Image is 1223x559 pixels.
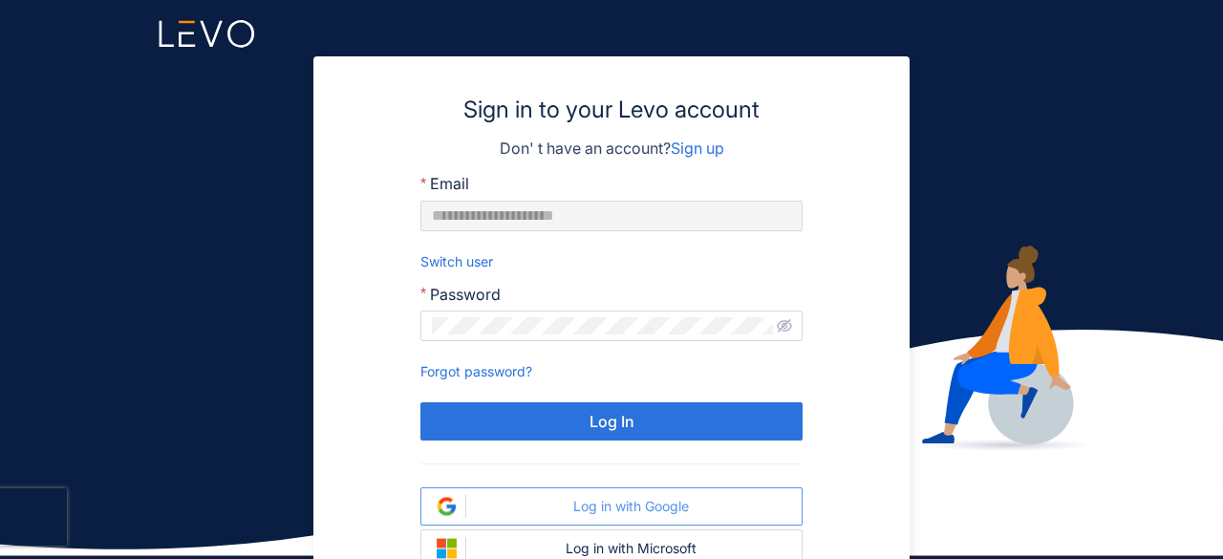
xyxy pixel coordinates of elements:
button: Log In [420,402,803,441]
span: Log In [590,413,634,430]
a: Switch user [420,253,493,269]
a: Forgot password? [420,363,532,379]
a: Sign up [671,139,724,158]
label: Email [420,175,469,192]
div: Log in with Microsoft [474,541,787,556]
label: Password [420,286,501,303]
p: Don' t have an account? [352,137,871,160]
div: Log in with Google [474,499,787,514]
input: Password [432,317,773,334]
button: Log in with Google [420,487,803,526]
span: eye-invisible [777,318,792,333]
input: Email [420,201,803,231]
h3: Sign in to your Levo account [352,95,871,125]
